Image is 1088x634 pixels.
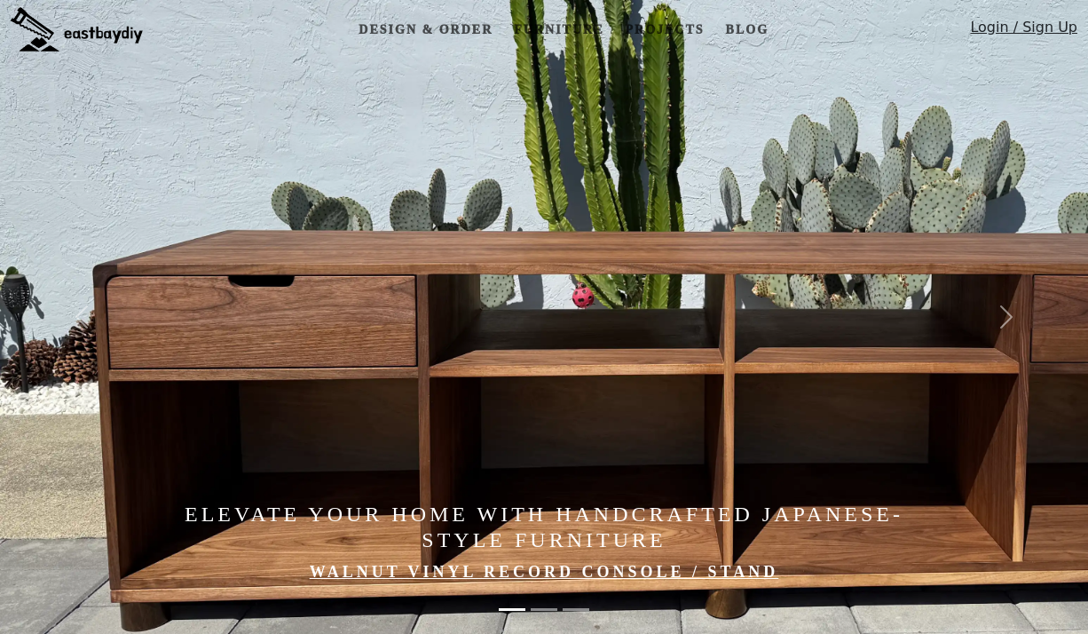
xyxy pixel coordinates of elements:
a: Walnut Vinyl Record Console / Stand [310,563,779,581]
img: eastbaydiy [11,7,143,52]
a: Projects [618,13,711,46]
a: Login / Sign Up [970,17,1077,46]
a: Design & Order [351,13,500,46]
a: Blog [719,13,776,46]
a: Furniture [507,13,611,46]
h4: Elevate Your Home with Handcrafted Japanese-Style Furniture [163,502,925,553]
button: Elevate Your Home with Handcrafted Japanese-Style Furniture [563,599,589,620]
button: Elevate Your Home with Handcrafted Japanese-Style Furniture [499,599,525,620]
button: Made in the Bay Area [531,599,557,620]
